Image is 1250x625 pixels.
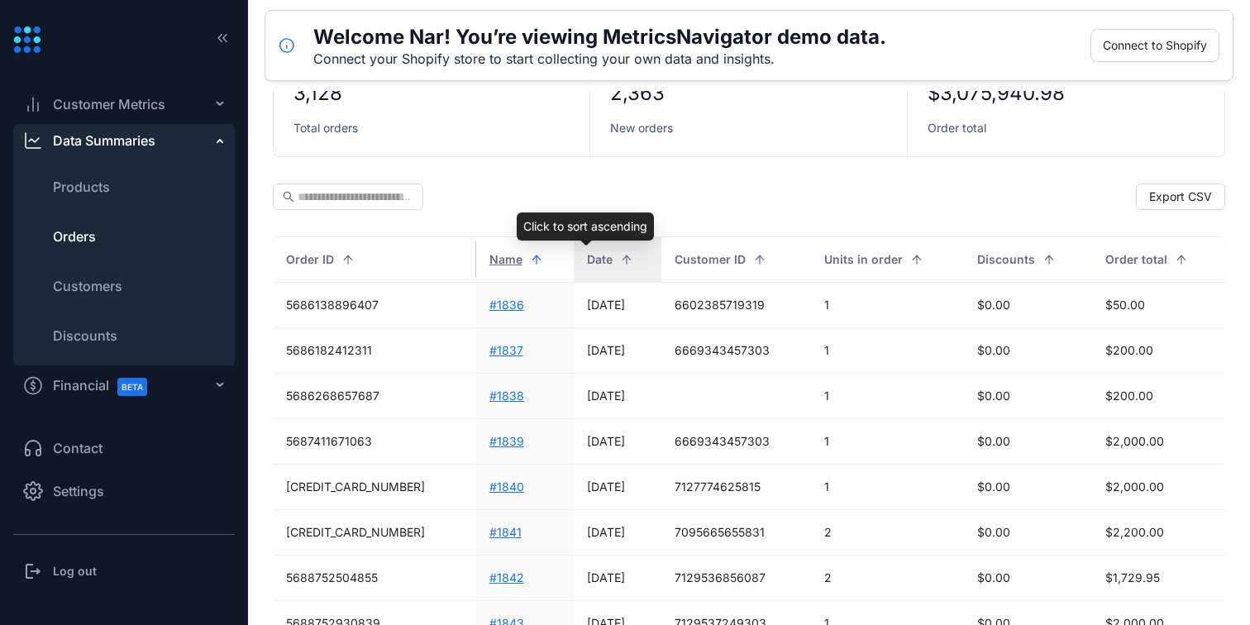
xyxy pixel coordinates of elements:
[1105,250,1167,269] span: Order total
[313,50,886,67] div: Connect your Shopify store to start collecting your own data and insights.
[574,283,662,328] td: [DATE]
[661,510,811,556] td: 7095665655831
[574,510,662,556] td: [DATE]
[476,556,574,601] td: #1842
[811,556,964,601] td: 2
[489,250,522,269] span: Name
[293,120,358,136] span: Total orders
[661,465,811,510] td: 7127774625815
[476,510,574,556] td: #1841
[53,276,122,296] span: Customers
[811,283,964,328] td: 1
[964,510,1092,556] td: $0.00
[964,374,1092,419] td: $0.00
[517,212,654,241] div: Click to sort ascending
[53,131,155,150] div: Data Summaries
[661,419,811,465] td: 6669343457303
[53,94,165,114] span: Customer Metrics
[273,465,476,510] td: [CREDIT_CARD_NUMBER]
[574,556,662,601] td: [DATE]
[574,465,662,510] td: [DATE]
[53,326,117,346] span: Discounts
[273,556,476,601] td: 5688752504855
[476,374,574,419] td: #1838
[964,556,1092,601] td: $0.00
[811,419,964,465] td: 1
[273,328,476,374] td: 5686182412311
[661,236,811,283] th: Customer ID
[811,328,964,374] td: 1
[964,236,1092,283] th: Discounts
[286,250,334,269] span: Order ID
[53,227,96,246] span: Orders
[117,378,147,396] span: BETA
[977,250,1035,269] span: Discounts
[928,80,1065,107] div: $3,075,940.98
[273,236,476,283] th: Order ID
[1090,29,1219,62] button: Connect to Shopify
[661,328,811,374] td: 6669343457303
[1149,188,1212,206] span: Export CSV
[273,510,476,556] td: [CREDIT_CARD_NUMBER]
[1092,283,1225,328] td: $50.00
[1092,236,1225,283] th: Order total
[283,191,294,203] span: search
[476,465,574,510] td: #1840
[811,510,964,556] td: 2
[574,236,662,283] th: Date
[1136,184,1225,210] button: Export CSV
[313,24,886,50] h5: Welcome Nar! You’re viewing MetricsNavigator demo data.
[273,419,476,465] td: 5687411671063
[574,419,662,465] td: [DATE]
[574,374,662,419] td: [DATE]
[1092,374,1225,419] td: $200.00
[1103,36,1207,55] span: Connect to Shopify
[811,236,964,283] th: Units in order
[574,328,662,374] td: [DATE]
[964,283,1092,328] td: $0.00
[53,563,97,580] h3: Log out
[476,328,574,374] td: #1837
[476,283,574,328] td: #1836
[811,465,964,510] td: 1
[675,250,746,269] span: Customer ID
[661,556,811,601] td: 7129536856087
[1092,465,1225,510] td: $2,000.00
[811,374,964,419] td: 1
[661,283,811,328] td: 6602385719319
[928,120,986,136] span: Order total
[964,328,1092,374] td: $0.00
[610,120,673,136] span: New orders
[610,80,665,107] div: 2,363
[587,250,613,269] span: Date
[293,80,342,107] div: 3,128
[824,250,903,269] span: Units in order
[273,283,476,328] td: 5686138896407
[1092,328,1225,374] td: $200.00
[273,374,476,419] td: 5686268657687
[964,419,1092,465] td: $0.00
[1092,510,1225,556] td: $2,200.00
[1092,419,1225,465] td: $2,000.00
[1092,556,1225,601] td: $1,729.95
[476,419,574,465] td: #1839
[964,465,1092,510] td: $0.00
[53,481,104,501] span: Settings
[53,438,103,458] span: Contact
[53,367,162,404] span: Financial
[53,177,110,197] span: Products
